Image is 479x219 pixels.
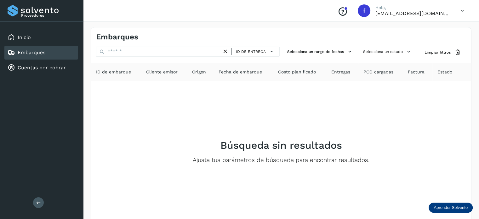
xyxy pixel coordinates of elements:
[4,61,78,75] div: Cuentas por cobrar
[434,205,468,210] p: Aprender Solvento
[429,203,473,213] div: Aprender Solvento
[375,10,451,16] p: facturacion@wht-transport.com
[21,13,76,18] p: Proveedores
[18,34,31,40] a: Inicio
[18,49,45,55] a: Embarques
[18,65,66,71] a: Cuentas por cobrar
[375,5,451,10] p: Hola,
[4,31,78,44] div: Inicio
[4,46,78,60] div: Embarques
